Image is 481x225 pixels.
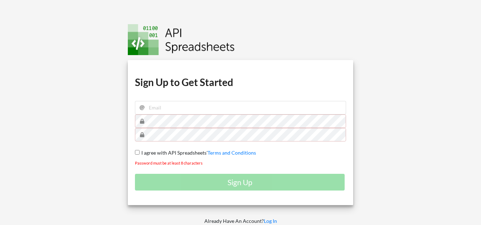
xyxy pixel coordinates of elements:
a: Log In [264,218,277,224]
h1: Sign Up to Get Started [135,76,346,89]
p: Already Have An Account? [123,218,358,225]
span: I agree with API Spreadsheets' [140,150,208,156]
small: Password must be at least 8 characters [135,161,203,165]
a: Terms and Conditions [208,150,256,156]
img: Logo.png [128,24,235,55]
input: Email [135,101,346,114]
